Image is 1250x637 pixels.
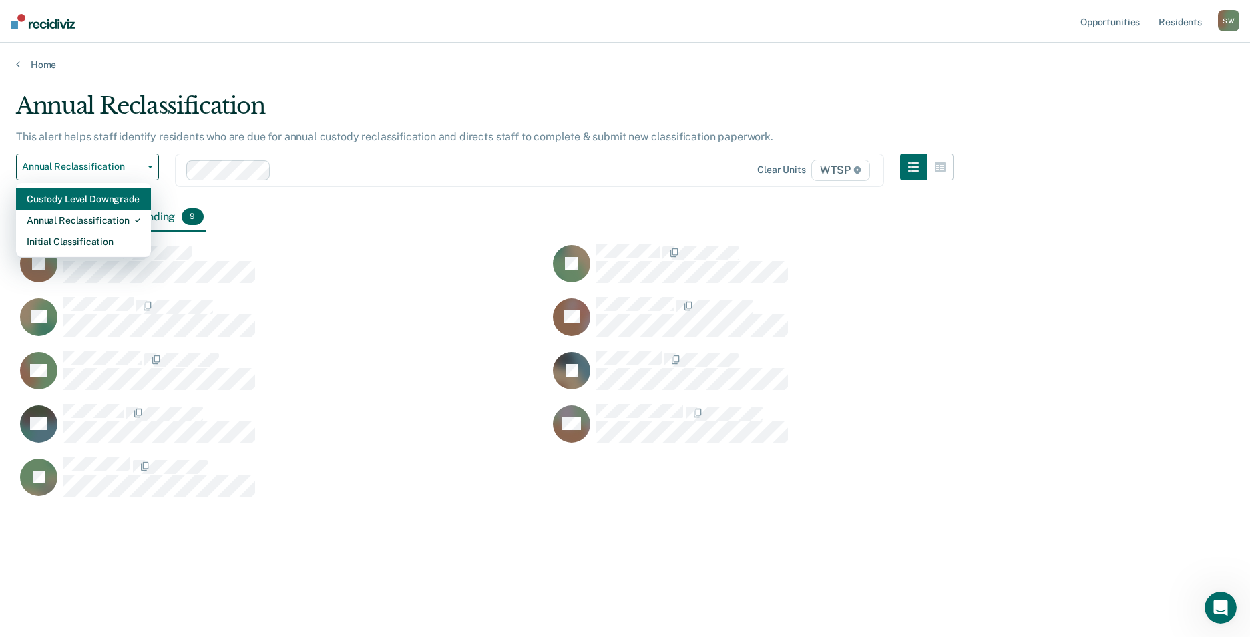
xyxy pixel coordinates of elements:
[182,208,203,226] span: 9
[811,160,870,181] span: WTSP
[16,296,549,350] div: CaseloadOpportunityCell-00238038
[16,92,954,130] div: Annual Reclassification
[549,296,1082,350] div: CaseloadOpportunityCell-00482239
[27,188,140,210] div: Custody Level Downgrade
[16,350,549,403] div: CaseloadOpportunityCell-00382516
[549,243,1082,296] div: CaseloadOpportunityCell-00539322
[16,243,549,296] div: CaseloadOpportunityCell-00411616
[16,403,549,457] div: CaseloadOpportunityCell-00424532
[1205,592,1237,624] iframe: Intercom live chat
[549,403,1082,457] div: CaseloadOpportunityCell-00470988
[1218,10,1239,31] button: SW
[22,161,142,172] span: Annual Reclassification
[16,457,549,510] div: CaseloadOpportunityCell-00275154
[16,130,773,143] p: This alert helps staff identify residents who are due for annual custody reclassification and dir...
[27,231,140,252] div: Initial Classification
[16,154,159,180] button: Annual Reclassification
[757,164,806,176] div: Clear units
[16,59,1234,71] a: Home
[27,210,140,231] div: Annual Reclassification
[11,14,75,29] img: Recidiviz
[549,350,1082,403] div: CaseloadOpportunityCell-00425591
[1218,10,1239,31] div: S W
[132,203,206,232] div: Pending9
